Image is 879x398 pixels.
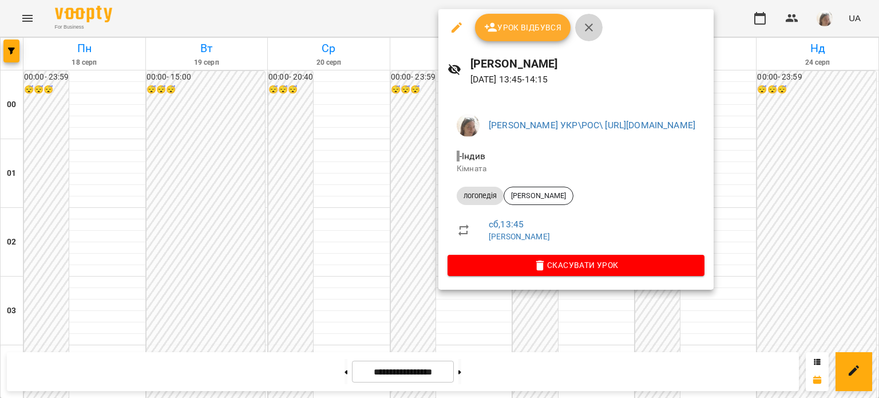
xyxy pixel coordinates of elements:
[470,73,704,86] p: [DATE] 13:45 - 14:15
[457,151,488,161] span: - Індив
[475,14,571,41] button: Урок відбувся
[448,255,704,275] button: Скасувати Урок
[489,219,524,230] a: сб , 13:45
[457,163,695,175] p: Кімната
[484,21,562,34] span: Урок відбувся
[504,191,573,201] span: [PERSON_NAME]
[504,187,573,205] div: [PERSON_NAME]
[457,258,695,272] span: Скасувати Урок
[489,120,695,131] a: [PERSON_NAME] УКР\РОС\ [URL][DOMAIN_NAME]
[489,232,550,241] a: [PERSON_NAME]
[470,55,704,73] h6: [PERSON_NAME]
[457,191,504,201] span: логопедія
[457,114,480,137] img: 4795d6aa07af88b41cce17a01eea78aa.jpg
